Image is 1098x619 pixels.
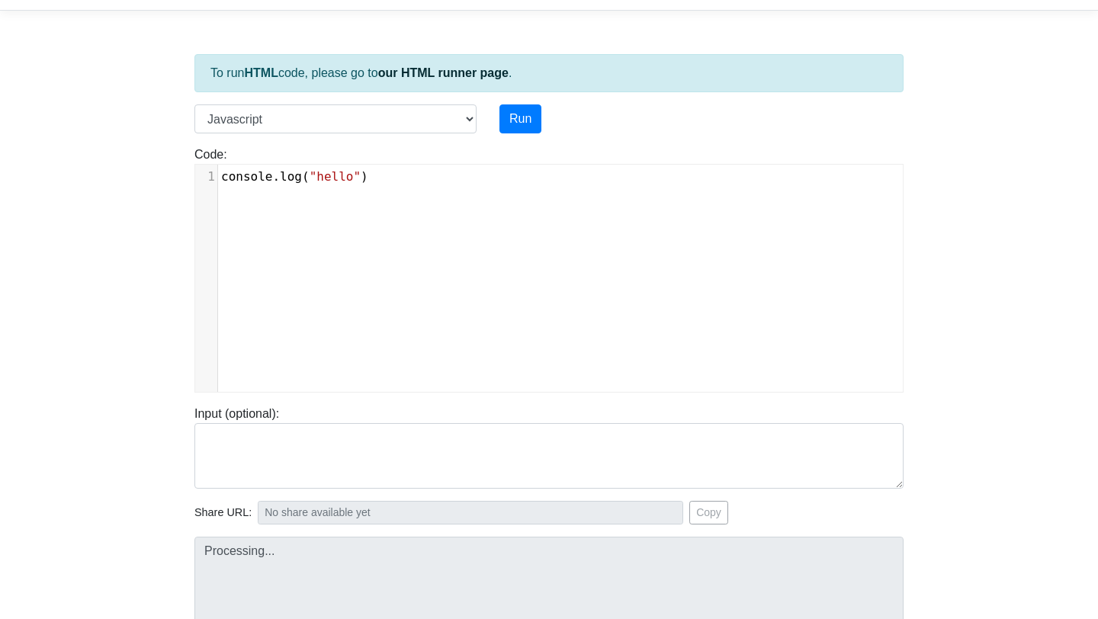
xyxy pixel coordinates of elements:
[221,169,272,184] span: console
[244,66,278,79] strong: HTML
[183,405,915,489] div: Input (optional):
[378,66,509,79] a: our HTML runner page
[258,501,683,524] input: No share available yet
[194,505,252,521] span: Share URL:
[280,169,302,184] span: log
[499,104,541,133] button: Run
[221,169,368,184] span: . ( )
[689,501,728,524] button: Copy
[195,168,217,186] div: 1
[194,54,904,92] div: To run code, please go to .
[310,169,361,184] span: "hello"
[183,146,915,393] div: Code:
